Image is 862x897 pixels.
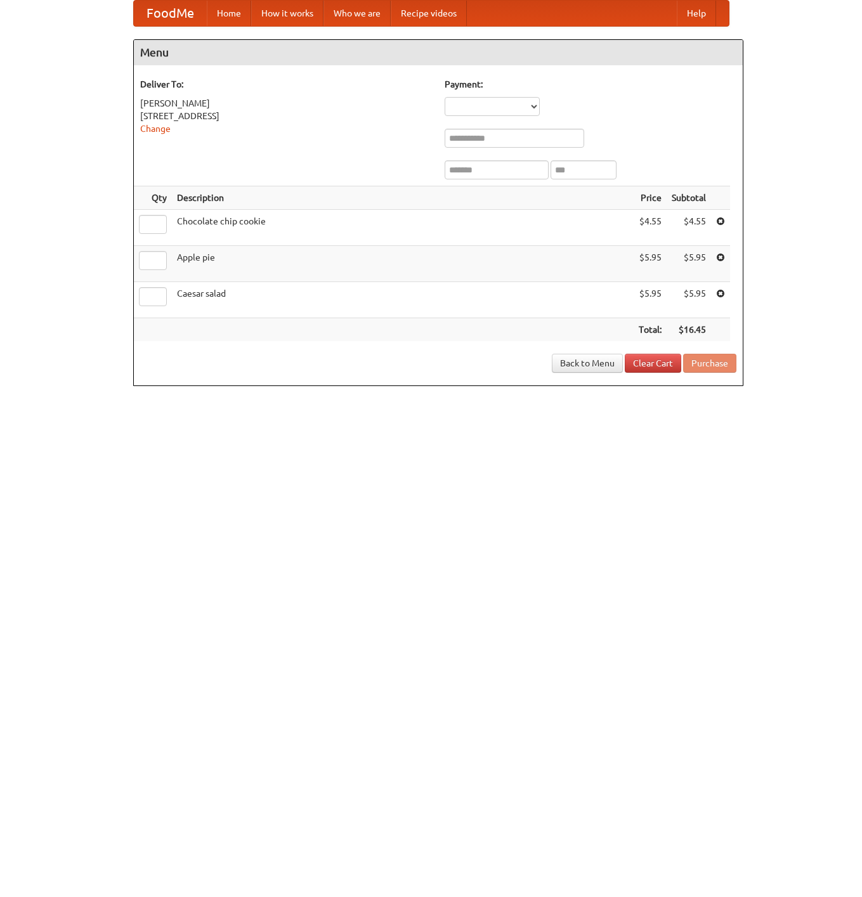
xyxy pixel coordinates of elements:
[667,210,711,246] td: $4.55
[391,1,467,26] a: Recipe videos
[172,246,634,282] td: Apple pie
[134,40,743,65] h4: Menu
[140,97,432,110] div: [PERSON_NAME]
[634,282,667,318] td: $5.95
[134,186,172,210] th: Qty
[323,1,391,26] a: Who we are
[251,1,323,26] a: How it works
[172,282,634,318] td: Caesar salad
[134,1,207,26] a: FoodMe
[625,354,681,373] a: Clear Cart
[172,210,634,246] td: Chocolate chip cookie
[677,1,716,26] a: Help
[172,186,634,210] th: Description
[634,246,667,282] td: $5.95
[140,124,171,134] a: Change
[667,186,711,210] th: Subtotal
[667,282,711,318] td: $5.95
[634,186,667,210] th: Price
[552,354,623,373] a: Back to Menu
[683,354,736,373] button: Purchase
[634,318,667,342] th: Total:
[445,78,736,91] h5: Payment:
[667,318,711,342] th: $16.45
[667,246,711,282] td: $5.95
[140,78,432,91] h5: Deliver To:
[207,1,251,26] a: Home
[634,210,667,246] td: $4.55
[140,110,432,122] div: [STREET_ADDRESS]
